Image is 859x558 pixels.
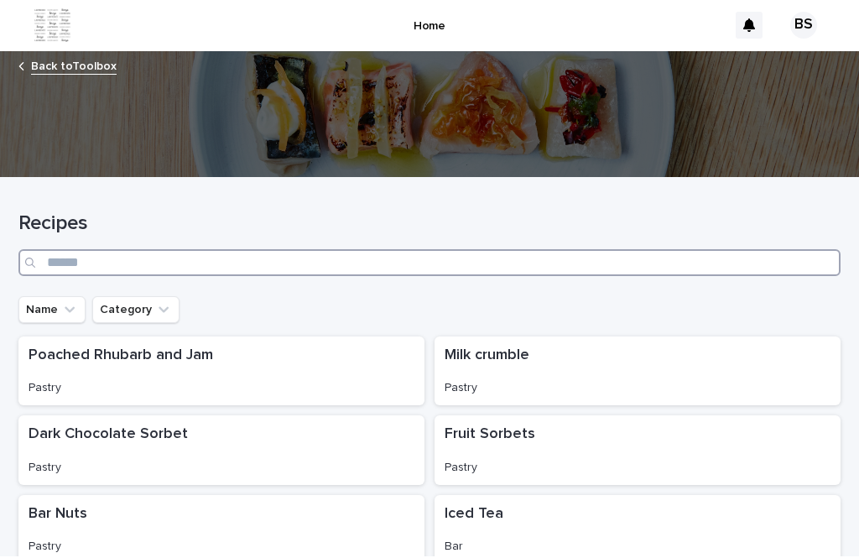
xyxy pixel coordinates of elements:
[445,541,830,555] p: Bar
[18,338,424,407] a: Poached Rhubarb and JamPastry
[18,298,86,325] button: Name
[435,417,841,486] a: Fruit SorbetsPastry
[18,251,841,278] input: Search
[29,383,414,397] p: Pastry
[34,10,71,44] img: ZpJWbK78RmCi9E4bZOpa
[445,462,830,477] p: Pastry
[29,427,414,446] p: Dark Chocolate Sorbet
[445,348,830,367] p: Milk crumble
[29,541,414,555] p: Pastry
[31,57,117,76] a: Back toToolbox
[445,427,830,446] p: Fruit Sorbets
[790,13,817,40] div: BS
[18,417,424,486] a: Dark Chocolate SorbetPastry
[18,213,841,237] h1: Recipes
[445,383,830,397] p: Pastry
[29,462,414,477] p: Pastry
[445,507,830,525] p: Iced Tea
[92,298,180,325] button: Category
[435,338,841,407] a: Milk crumblePastry
[29,348,414,367] p: Poached Rhubarb and Jam
[29,507,414,525] p: Bar Nuts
